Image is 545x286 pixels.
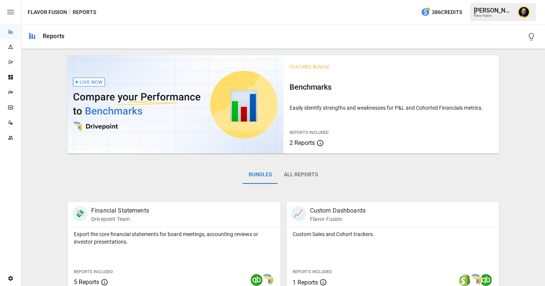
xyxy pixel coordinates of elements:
img: video thumbnail [68,55,283,154]
span: 5 Reports [74,278,99,286]
div: 💸 [72,206,87,221]
button: Bundles [243,166,278,184]
p: Export the core financial statements for board meetings, accounting reviews or investor presentat... [74,230,274,246]
p: Custom Dashboards [310,206,366,215]
p: Custom Sales and Cohort trackers. [293,230,493,238]
img: quickbooks [480,274,492,286]
span: 386 Credits [432,8,462,17]
img: smart model [469,274,481,286]
div: / [69,8,71,17]
span: 1 Reports [293,279,318,286]
button: All Reports [278,166,324,184]
img: quickbooks [251,274,263,286]
p: Easily identify strengths and weaknesses for P&L and Cohorted Financials metrics. [290,104,493,112]
span: Reports Included [74,269,113,274]
h6: Benchmarks [290,81,493,93]
div: [PERSON_NAME] [474,7,513,14]
span: Reports Included [290,130,329,135]
span: Featured Bundle [290,64,330,70]
button: Flavor Fusion [28,8,67,17]
img: Ciaran Nugent [518,6,530,18]
img: smart model [261,274,273,286]
p: Financial Statements [91,206,149,215]
button: Ciaran Nugent [513,2,534,23]
span: Reports Included [293,269,332,274]
img: shopify [459,274,471,286]
button: 386Credits [418,5,465,19]
span: 2 Reports [290,139,315,146]
div: Reports [43,33,64,40]
div: Flavor Fusion [474,14,513,17]
p: Flavor Fusion [310,215,366,223]
div: 📈 [291,206,306,221]
p: Drivepoint Team [91,215,149,223]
